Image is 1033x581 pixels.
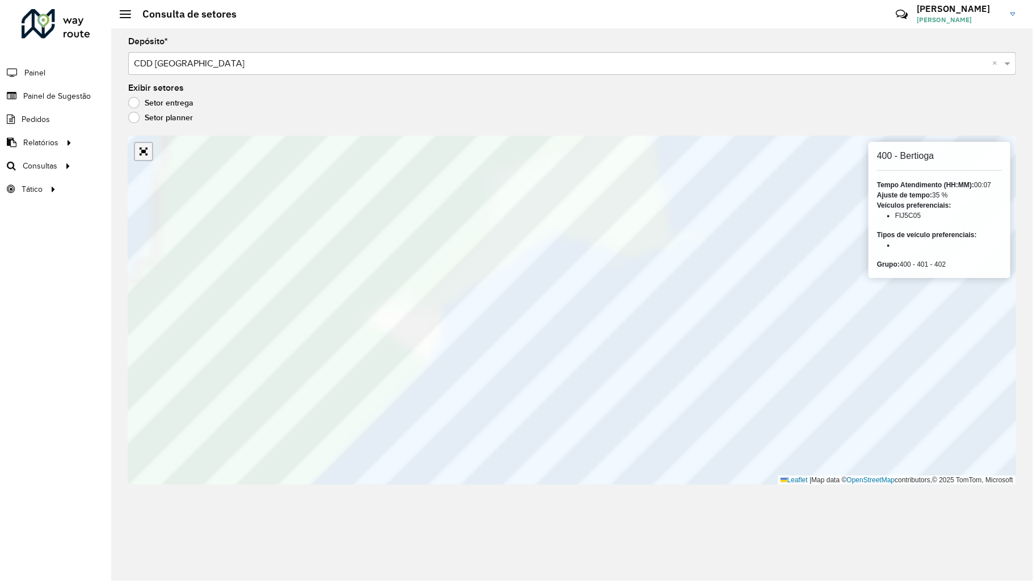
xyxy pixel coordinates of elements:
[877,231,977,239] strong: Tipos de veículo preferenciais:
[895,210,1002,221] li: FIJ5C05
[917,3,1002,14] h3: [PERSON_NAME]
[847,476,895,484] a: OpenStreetMap
[992,57,1002,70] span: Clear all
[24,67,45,79] span: Painel
[889,2,914,27] a: Contato Rápido
[128,97,193,108] label: Setor entrega
[128,112,193,123] label: Setor planner
[877,181,974,189] strong: Tempo Atendimento (HH:MM):
[877,191,932,199] strong: Ajuste de tempo:
[877,259,1002,270] div: 400 - 401 - 402
[877,180,1002,190] div: 00:07
[809,476,811,484] span: |
[135,143,152,160] a: Abrir mapa em tela cheia
[23,90,91,102] span: Painel de Sugestão
[877,190,1002,200] div: 35 %
[778,475,1016,485] div: Map data © contributors,© 2025 TomTom, Microsoft
[877,150,1002,161] h6: 400 - Bertioga
[128,81,184,95] label: Exibir setores
[22,113,50,125] span: Pedidos
[781,476,808,484] a: Leaflet
[23,137,58,149] span: Relatórios
[917,15,1002,25] span: [PERSON_NAME]
[877,201,951,209] strong: Veículos preferenciais:
[22,183,43,195] span: Tático
[128,35,168,48] label: Depósito
[877,260,900,268] strong: Grupo:
[23,160,57,172] span: Consultas
[131,8,237,20] h2: Consulta de setores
